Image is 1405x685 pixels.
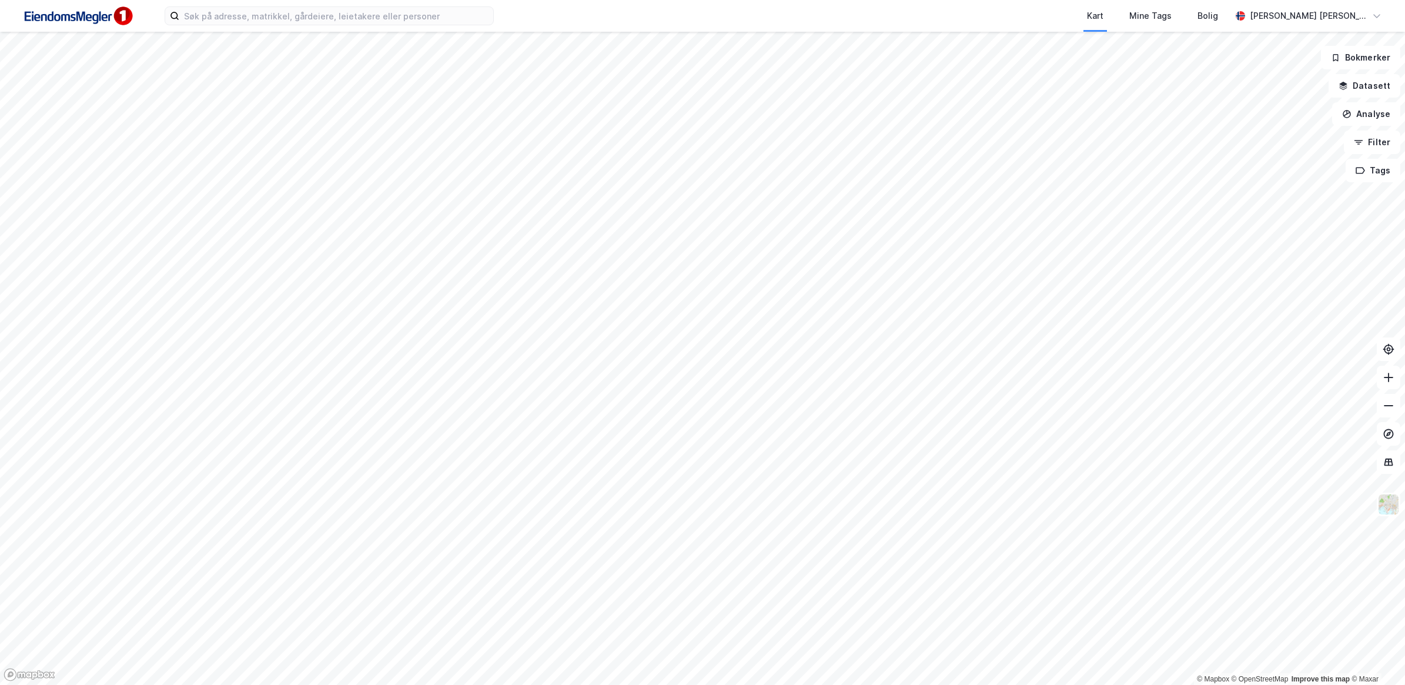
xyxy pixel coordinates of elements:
[1329,74,1400,98] button: Datasett
[1129,9,1172,23] div: Mine Tags
[1232,675,1289,683] a: OpenStreetMap
[1346,629,1405,685] div: Kontrollprogram for chat
[1292,675,1350,683] a: Improve this map
[1344,131,1400,154] button: Filter
[4,668,55,681] a: Mapbox homepage
[1197,675,1229,683] a: Mapbox
[1346,629,1405,685] iframe: Chat Widget
[1197,9,1218,23] div: Bolig
[1087,9,1103,23] div: Kart
[1332,102,1400,126] button: Analyse
[1321,46,1400,69] button: Bokmerker
[19,3,136,29] img: F4PB6Px+NJ5v8B7XTbfpPpyloAAAAASUVORK5CYII=
[179,7,493,25] input: Søk på adresse, matrikkel, gårdeiere, leietakere eller personer
[1377,493,1400,516] img: Z
[1346,159,1400,182] button: Tags
[1250,9,1367,23] div: [PERSON_NAME] [PERSON_NAME]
